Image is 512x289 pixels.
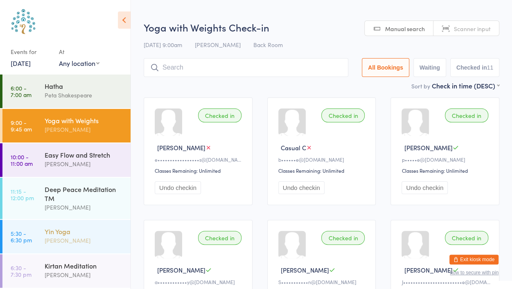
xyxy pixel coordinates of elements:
[155,167,244,174] div: Classes Remaining: Unlimited
[445,108,488,122] div: Checked in
[445,231,488,245] div: Checked in
[45,270,124,280] div: [PERSON_NAME]
[155,156,244,163] div: e•••••••••••••••••s@[DOMAIN_NAME]
[401,278,491,285] div: J••••••••••••••••••••••••e@[DOMAIN_NAME]
[45,261,124,270] div: Kirtan Meditation
[11,230,32,243] time: 5:30 - 6:30 pm
[401,167,491,174] div: Classes Remaining: Unlimited
[278,156,368,163] div: b••••••e@[DOMAIN_NAME]
[487,64,493,71] div: 11
[281,143,306,152] span: Casual C
[411,82,430,90] label: Sort by
[404,143,452,152] span: [PERSON_NAME]
[198,231,241,245] div: Checked in
[59,59,99,68] div: Any location
[45,150,124,159] div: Easy Flow and Stretch
[11,119,32,132] time: 9:00 - 9:45 am
[144,20,499,34] h2: Yoga with Weights Check-in
[45,236,124,245] div: [PERSON_NAME]
[449,255,498,264] button: Exit kiosk mode
[413,58,446,77] button: Waiting
[157,143,205,152] span: [PERSON_NAME]
[281,266,329,274] span: [PERSON_NAME]
[2,143,131,177] a: 10:00 -11:00 amEasy Flow and Stretch[PERSON_NAME]
[45,203,124,212] div: [PERSON_NAME]
[11,85,32,98] time: 6:00 - 7:00 am
[432,81,499,90] div: Check in time (DESC)
[45,159,124,169] div: [PERSON_NAME]
[278,278,368,285] div: S•••••••••••n@[DOMAIN_NAME]
[321,231,365,245] div: Checked in
[404,266,452,274] span: [PERSON_NAME]
[11,45,51,59] div: Events for
[401,181,448,194] button: Undo checkin
[454,25,491,33] span: Scanner input
[11,264,32,278] time: 6:30 - 7:30 pm
[59,45,99,59] div: At
[450,270,498,275] button: how to secure with pin
[11,59,31,68] a: [DATE]
[2,75,131,108] a: 6:00 -7:00 amHathaPeta Shakespeare
[2,109,131,142] a: 9:00 -9:45 amYoga with Weights[PERSON_NAME]
[45,116,124,125] div: Yoga with Weights
[45,125,124,134] div: [PERSON_NAME]
[278,167,368,174] div: Classes Remaining: Unlimited
[144,41,182,49] span: [DATE] 9:00am
[2,220,131,253] a: 5:30 -6:30 pmYin Yoga[PERSON_NAME]
[2,178,131,219] a: 11:15 -12:00 pmDeep Peace Meditation TM[PERSON_NAME]
[11,188,34,201] time: 11:15 - 12:00 pm
[198,108,241,122] div: Checked in
[157,266,205,274] span: [PERSON_NAME]
[321,108,365,122] div: Checked in
[401,156,491,163] div: p•••••e@[DOMAIN_NAME]
[362,58,409,77] button: All Bookings
[45,227,124,236] div: Yin Yoga
[195,41,241,49] span: [PERSON_NAME]
[8,6,39,37] img: Australian School of Meditation & Yoga
[385,25,425,33] span: Manual search
[11,154,33,167] time: 10:00 - 11:00 am
[155,181,201,194] button: Undo checkin
[45,81,124,90] div: Hatha
[45,185,124,203] div: Deep Peace Meditation TM
[2,254,131,288] a: 6:30 -7:30 pmKirtan Meditation[PERSON_NAME]
[45,90,124,100] div: Peta Shakespeare
[253,41,283,49] span: Back Room
[278,181,325,194] button: Undo checkin
[155,278,244,285] div: a••••••••••••y@[DOMAIN_NAME]
[450,58,499,77] button: Checked in11
[144,58,348,77] input: Search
